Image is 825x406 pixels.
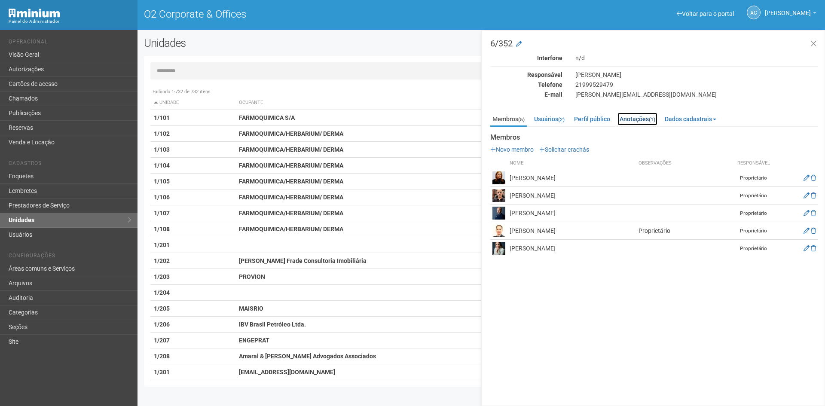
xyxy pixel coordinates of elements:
[490,134,818,141] strong: Membros
[507,187,636,205] td: [PERSON_NAME]
[804,192,810,199] a: Editar membro
[507,169,636,187] td: [PERSON_NAME]
[492,242,505,255] img: user.png
[490,146,534,153] a: Novo membro
[532,113,567,125] a: Usuários(2)
[804,210,810,217] a: Editar membro
[239,114,295,121] strong: FARMOQUIMICA S/A
[154,321,170,328] strong: 1/206
[569,91,825,98] div: [PERSON_NAME][EMAIL_ADDRESS][DOMAIN_NAME]
[239,178,343,185] strong: FARMOQUIMICA/HERBARIUM/ DERMA
[154,353,170,360] strong: 1/208
[9,18,131,25] div: Painel do Administrador
[569,81,825,89] div: 21999529479
[507,158,636,169] th: Nome
[239,226,343,232] strong: FARMOQUIMICA/HERBARIUM/ DERMA
[144,37,418,49] h2: Unidades
[492,207,505,220] img: user.png
[239,210,343,217] strong: FARMOQUIMICA/HERBARIUM/ DERMA
[239,321,306,328] strong: IBV Brasil Petróleo Ltda.
[144,9,475,20] h1: O2 Corporate & Offices
[154,114,170,121] strong: 1/101
[732,222,775,240] td: Proprietário
[484,54,569,62] div: Interfone
[732,187,775,205] td: Proprietário
[239,337,269,344] strong: ENGEPRAT
[804,245,810,252] a: Editar membro
[569,54,825,62] div: n/d
[569,71,825,79] div: [PERSON_NAME]
[239,273,265,280] strong: PROVION
[804,227,810,234] a: Editar membro
[811,210,816,217] a: Excluir membro
[677,10,734,17] a: Voltar para o portal
[732,158,775,169] th: Responsável
[154,130,170,137] strong: 1/102
[154,257,170,264] strong: 1/202
[239,353,376,360] strong: Amaral & [PERSON_NAME] Advogados Associados
[516,40,522,49] a: Modificar a unidade
[484,91,569,98] div: E-mail
[239,146,343,153] strong: FARMOQUIMICA/HERBARIUM/ DERMA
[636,158,732,169] th: Observações
[572,113,612,125] a: Perfil público
[235,96,527,110] th: Ocupante: activate to sort column ascending
[518,116,525,122] small: (5)
[9,253,131,262] li: Configurações
[732,169,775,187] td: Proprietário
[150,96,235,110] th: Unidade: activate to sort column descending
[492,224,505,237] img: user.png
[747,6,761,19] a: AC
[811,192,816,199] a: Excluir membro
[636,222,732,240] td: Proprietário
[154,305,170,312] strong: 1/205
[154,289,170,296] strong: 1/204
[617,113,657,125] a: Anotações(1)
[9,160,131,169] li: Cadastros
[239,257,367,264] strong: [PERSON_NAME] Frade Consultoria Imobiliária
[507,240,636,257] td: [PERSON_NAME]
[649,116,655,122] small: (1)
[239,369,335,375] strong: [EMAIL_ADDRESS][DOMAIN_NAME]
[490,39,818,48] h3: 6/352
[154,210,170,217] strong: 1/107
[490,113,527,127] a: Membros(5)
[811,227,816,234] a: Excluir membro
[154,273,170,280] strong: 1/203
[663,113,718,125] a: Dados cadastrais
[732,240,775,257] td: Proprietário
[154,241,170,248] strong: 1/201
[539,146,589,153] a: Solicitar crachás
[765,1,811,16] span: Ana Carla de Carvalho Silva
[732,205,775,222] td: Proprietário
[507,222,636,240] td: [PERSON_NAME]
[804,174,810,181] a: Editar membro
[154,369,170,375] strong: 1/301
[154,226,170,232] strong: 1/108
[239,130,343,137] strong: FARMOQUIMICA/HERBARIUM/ DERMA
[492,171,505,184] img: user.png
[484,81,569,89] div: Telefone
[239,194,343,201] strong: FARMOQUIMICA/HERBARIUM/ DERMA
[811,174,816,181] a: Excluir membro
[811,245,816,252] a: Excluir membro
[9,39,131,48] li: Operacional
[150,88,812,96] div: Exibindo 1-732 de 732 itens
[239,162,343,169] strong: FARMOQUIMICA/HERBARIUM/ DERMA
[507,205,636,222] td: [PERSON_NAME]
[9,9,60,18] img: Minium
[484,71,569,79] div: Responsável
[558,116,565,122] small: (2)
[239,305,263,312] strong: MAISRIO
[154,162,170,169] strong: 1/104
[492,189,505,202] img: user.png
[154,194,170,201] strong: 1/106
[154,337,170,344] strong: 1/207
[765,11,816,18] a: [PERSON_NAME]
[154,178,170,185] strong: 1/105
[154,146,170,153] strong: 1/103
